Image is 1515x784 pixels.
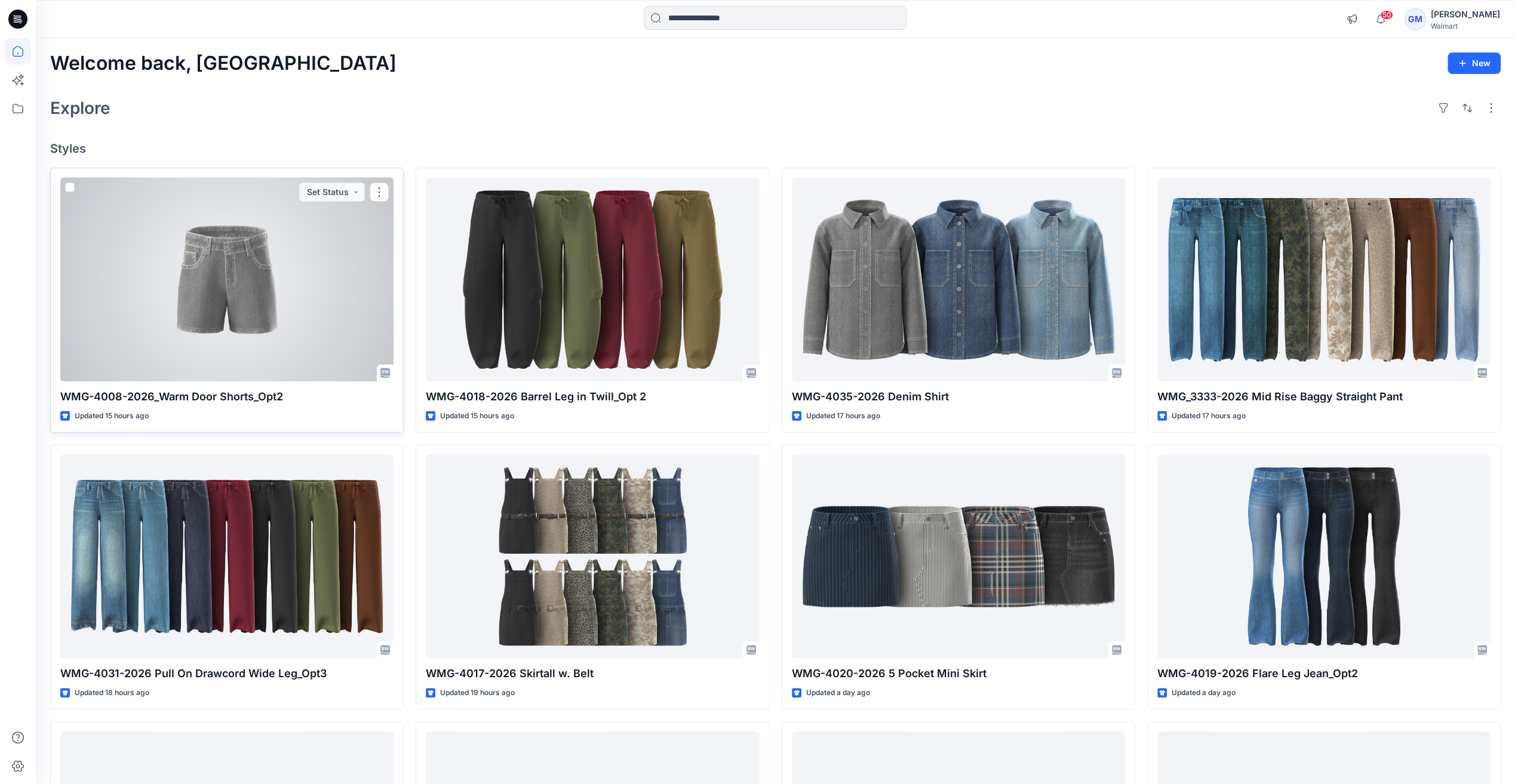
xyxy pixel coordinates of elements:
p: WMG_3333-2026 Mid Rise Baggy Straight Pant [1157,388,1491,405]
p: WMG-4031-2026 Pull On Drawcord Wide Leg_Opt3 [60,665,394,682]
a: WMG-4017-2026 Skirtall w. Belt [426,455,759,658]
a: WMG-4008-2026_Warm Door Shorts_Opt2 [60,178,394,381]
p: Updated 15 hours ago [75,410,149,422]
h2: Welcome back, [GEOGRAPHIC_DATA] [50,53,397,75]
p: Updated 17 hours ago [806,410,880,422]
p: Updated 17 hours ago [1172,410,1246,422]
p: WMG-4018-2026 Barrel Leg in Twill_Opt 2 [426,388,759,405]
a: WMG-4035-2026 Denim Shirt [792,178,1125,381]
p: WMG-4020-2026 5 Pocket Mini Skirt [792,665,1125,682]
a: WMG-4018-2026 Barrel Leg in Twill_Opt 2 [426,178,759,381]
p: Updated 15 hours ago [440,410,514,422]
button: New [1448,53,1501,74]
div: GM [1405,8,1426,30]
p: Updated a day ago [1172,687,1236,699]
p: WMG-4035-2026 Denim Shirt [792,388,1125,405]
h2: Explore [50,98,110,118]
p: Updated 18 hours ago [75,687,149,699]
div: [PERSON_NAME] [1431,7,1500,21]
p: Updated 19 hours ago [440,687,515,699]
p: WMG-4017-2026 Skirtall w. Belt [426,665,759,682]
a: WMG-4020-2026 5 Pocket Mini Skirt [792,455,1125,658]
p: Updated a day ago [806,687,870,699]
a: WMG-4031-2026 Pull On Drawcord Wide Leg_Opt3 [60,455,394,658]
div: Walmart [1431,21,1500,30]
p: WMG-4019-2026 Flare Leg Jean_Opt2 [1157,665,1491,682]
a: WMG_3333-2026 Mid Rise Baggy Straight Pant [1157,178,1491,381]
a: WMG-4019-2026 Flare Leg Jean_Opt2 [1157,455,1491,658]
span: 50 [1380,10,1393,20]
h4: Styles [50,141,1501,156]
p: WMG-4008-2026_Warm Door Shorts_Opt2 [60,388,394,405]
